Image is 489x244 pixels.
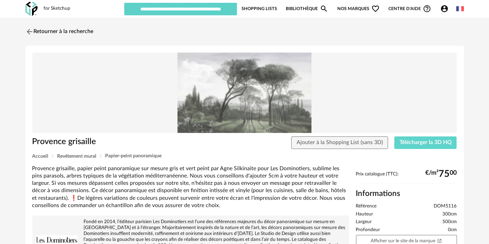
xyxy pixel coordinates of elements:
span: Largeur [356,219,372,225]
a: Retourner à la recherche [25,24,94,39]
span: Magnify icon [320,5,328,13]
span: Nos marques [337,2,380,15]
span: Profondeur [356,227,380,233]
a: Shopping Lists [242,2,277,15]
img: fr [456,5,464,13]
span: Heart Outline icon [371,5,380,13]
span: Télécharger la 3D HQ [400,140,452,145]
span: 0cm [448,227,457,233]
div: €/m² 00 [426,171,457,177]
button: Télécharger la 3D HQ [394,136,457,149]
span: DOM5116 [434,203,457,210]
img: OXP [25,2,38,16]
span: Papier-peint panoramique [105,154,162,158]
span: Centre d'aideHelp Circle Outline icon [388,5,431,13]
h1: Provence grisaille [32,136,205,147]
span: 500cm [443,219,457,225]
span: Revêtement mural [57,154,96,159]
button: Ajouter à la Shopping List (sans 3D) [291,136,388,149]
div: Provence grisaille, papier peint panoramique sur mesure gris et vert peint par Agne Silkinaite po... [32,165,349,210]
a: BibliothèqueMagnify icon [286,2,328,15]
span: Account Circle icon [440,5,449,13]
span: Account Circle icon [440,5,452,13]
span: Référence [356,203,377,210]
span: Accueil [32,154,48,159]
img: svg+xml;base64,PHN2ZyB3aWR0aD0iMjQiIGhlaWdodD0iMjQiIHZpZXdCb3g9IjAgMCAyNCAyNCIgZmlsbD0ibm9uZSIgeG... [25,27,34,36]
div: Breadcrumb [32,154,457,159]
span: Open In New icon [437,238,442,243]
span: Ajouter à la Shopping List (sans 3D) [297,140,383,145]
div: for Sketchup [44,6,71,12]
div: Prix catalogue (TTC): [356,171,457,184]
span: Help Circle Outline icon [423,5,431,13]
img: Product pack shot [32,53,457,133]
span: 300cm [443,211,457,218]
span: Hauteur [356,211,373,218]
span: 75 [439,171,450,177]
h2: Informations [356,189,457,199]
